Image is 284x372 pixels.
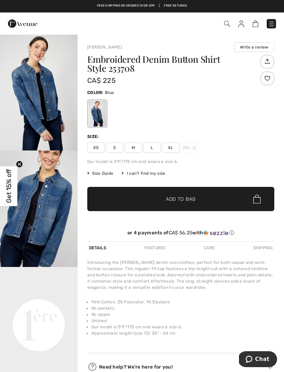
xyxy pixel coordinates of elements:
[87,362,274,372] div: Need help? We're here for you!
[91,299,274,305] li: 96% Cotton, 3% Polyester, 1% Elastane
[202,242,216,254] div: Care
[87,230,274,239] div: or 4 payments ofCA$ 56.25withSezzle Click to learn more about Sezzle
[143,142,161,153] span: L
[252,20,258,27] img: Shopping Bag
[267,365,273,369] img: Arrow2.svg
[261,55,273,67] img: Share
[87,187,274,211] button: Add to Bag
[8,17,37,31] img: 1ère Avenue
[169,230,193,236] span: CA$ 56.25
[87,90,104,95] span: Color:
[193,146,196,149] img: ring-m.svg
[181,142,198,153] span: XXL
[91,311,274,318] li: No zipper
[238,20,244,27] img: My Info
[224,21,230,27] img: Search
[87,158,274,165] div: Our model is 5'9"/175 cm and wears a size 6.
[87,259,274,291] div: Introducing the [PERSON_NAME] denim overclothes, perfect for both casual and semi-formal occasion...
[253,194,261,204] img: Bag.svg
[91,318,274,324] li: Unlined
[87,230,274,236] div: or 4 payments of with
[122,170,165,176] div: I can't find my size
[87,142,105,153] span: XS
[105,90,114,95] span: Blue
[203,230,228,236] img: Sezzle
[268,20,275,27] img: Menu
[143,242,167,254] div: Features
[88,101,106,127] div: Blue
[87,242,108,254] div: Details
[166,196,196,203] span: Add to Bag
[91,324,274,330] li: Our model is 5'9"/175 cm and wears a size 6.
[5,169,13,203] span: Get 15% off
[87,76,116,85] span: CA$ 225
[87,133,100,140] div: Size:
[239,351,277,369] iframe: Opens a widget where you can chat to one of our agents
[251,242,274,254] div: Shipping
[87,55,259,73] h1: Embroidered Denim Button Shirt Style 253708
[91,330,274,336] li: Approximate length (size 12): 25" - 64 cm
[106,142,123,153] span: S
[8,20,37,26] a: 1ère Avenue
[97,3,155,8] a: Free shipping on orders over $99
[16,161,23,167] button: Close teaser
[87,45,122,50] a: [PERSON_NAME]
[91,305,274,311] li: No pockets
[234,42,274,52] button: Write a review
[159,3,160,8] span: |
[125,142,142,153] span: M
[162,142,179,153] span: XL
[87,170,113,176] span: Size Guide
[164,3,187,8] a: Free Returns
